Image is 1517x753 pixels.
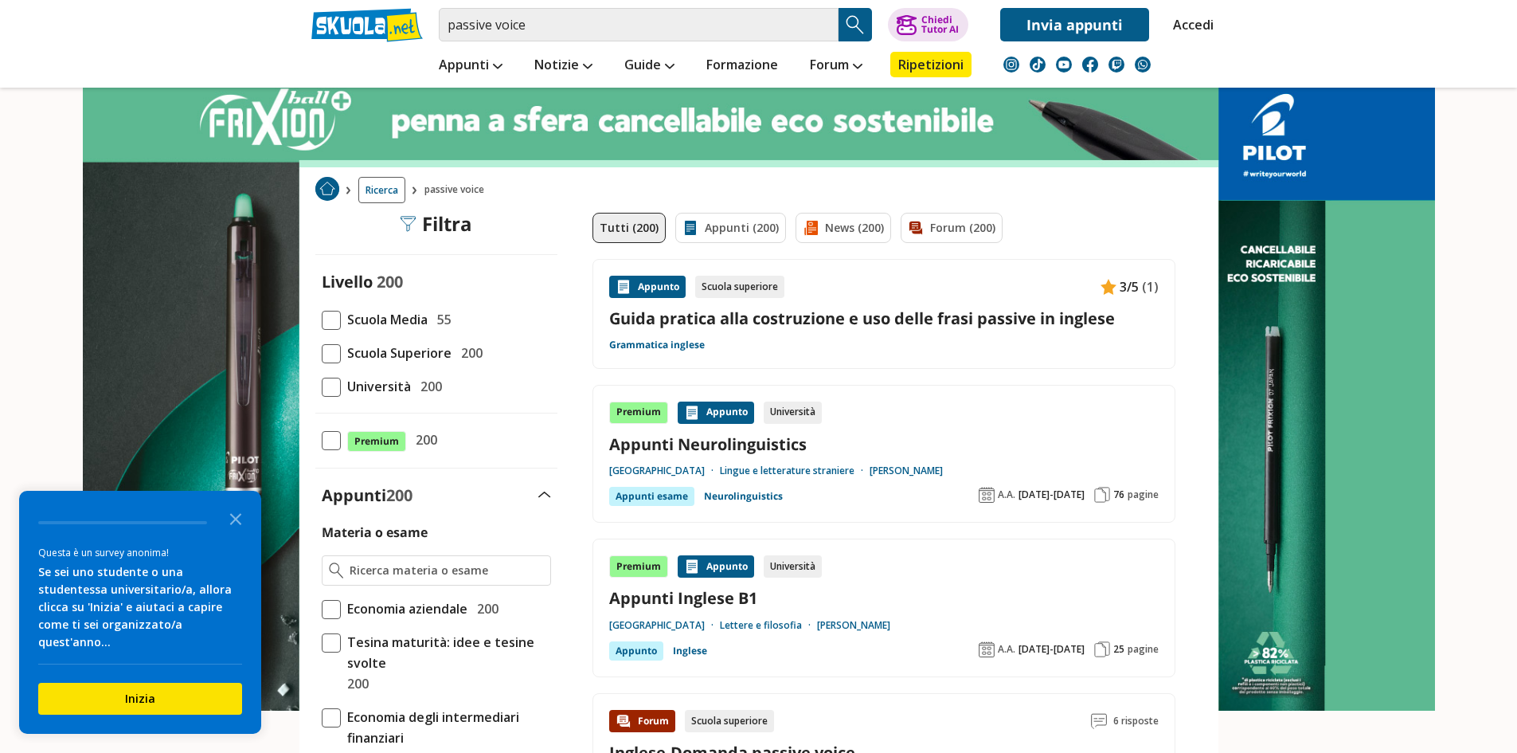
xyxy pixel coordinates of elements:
a: Ricerca [358,177,405,203]
button: Close the survey [220,502,252,534]
span: [DATE]-[DATE] [1019,488,1085,501]
img: Pagine [1094,487,1110,503]
a: Neurolinguistics [704,487,783,506]
span: 200 [409,429,437,450]
img: tiktok [1030,57,1046,73]
a: Guide [620,52,678,80]
span: Università [341,376,411,397]
span: 200 [377,271,403,292]
a: Grammatica inglese [609,339,705,351]
div: Appunto [609,276,686,298]
input: Cerca appunti, riassunti o versioni [439,8,839,41]
div: Survey [19,491,261,734]
a: Formazione [702,52,782,80]
img: Forum contenuto [616,713,631,729]
span: 6 risposte [1113,710,1159,732]
a: Ripetizioni [890,52,972,77]
a: [GEOGRAPHIC_DATA] [609,619,720,632]
div: Appunto [678,555,754,578]
span: pagine [1128,643,1159,656]
div: Premium [609,555,668,578]
a: Home [315,177,339,203]
a: Lettere e filosofia [720,619,817,632]
span: pagine [1128,488,1159,501]
button: ChiediTutor AI [888,8,968,41]
span: Economia aziendale [341,598,467,619]
span: 200 [455,343,483,363]
a: Notizie [530,52,596,80]
img: Appunti contenuto [684,559,700,575]
img: Forum filtro contenuto [908,220,924,236]
span: A.A. [998,643,1015,656]
label: Materia o esame [322,524,428,541]
img: Appunti filtro contenuto [682,220,698,236]
div: Filtra [400,213,472,235]
div: Forum [609,710,675,732]
img: Pagine [1094,641,1110,657]
a: Appunti Neurolinguistics [609,433,1159,455]
a: Tutti (200) [592,213,666,243]
span: 3/5 [1120,276,1139,297]
img: Apri e chiudi sezione [538,492,551,498]
img: Anno accademico [979,487,995,503]
a: Inglese [673,641,707,661]
img: Appunti contenuto [1101,279,1116,295]
div: Premium [609,402,668,424]
a: Accedi [1173,8,1206,41]
a: Forum [806,52,866,80]
div: Appunti esame [609,487,694,506]
img: facebook [1082,57,1098,73]
button: Inizia [38,683,242,715]
span: Tesina maturità: idee e tesine svolte [341,632,551,673]
button: Search Button [839,8,872,41]
div: Questa è un survey anonima! [38,545,242,560]
div: Università [764,402,822,424]
a: Appunti (200) [675,213,786,243]
span: Scuola Media [341,309,428,330]
a: [PERSON_NAME] [870,465,943,477]
input: Ricerca materia o esame [350,563,543,578]
a: Lingue e letterature straniere [720,465,870,477]
span: 200 [471,598,498,619]
img: WhatsApp [1135,57,1151,73]
label: Appunti [322,484,412,506]
a: Appunti Inglese B1 [609,587,1159,609]
span: Scuola Superiore [341,343,452,363]
div: Scuola superiore [685,710,774,732]
img: Home [315,177,339,201]
a: [PERSON_NAME] [817,619,890,632]
img: Commenti lettura [1091,713,1107,729]
img: Appunti contenuto [616,279,631,295]
span: 76 [1113,488,1124,501]
img: instagram [1003,57,1019,73]
span: Economia degli intermediari finanziari [341,707,551,748]
div: Chiedi Tutor AI [921,15,959,34]
span: 200 [386,484,412,506]
img: Cerca appunti, riassunti o versioni [843,13,867,37]
span: [DATE]-[DATE] [1019,643,1085,656]
span: 25 [1113,643,1124,656]
span: 55 [431,309,452,330]
div: Appunto [678,402,754,424]
img: youtube [1056,57,1072,73]
img: twitch [1108,57,1124,73]
img: Appunti contenuto [684,405,700,421]
a: Appunti [435,52,506,80]
a: Forum (200) [901,213,1003,243]
a: News (200) [796,213,891,243]
img: Filtra filtri mobile [400,216,416,232]
a: [GEOGRAPHIC_DATA] [609,465,720,477]
img: News filtro contenuto [803,220,819,236]
span: (1) [1142,276,1159,297]
label: Livello [322,271,373,292]
span: passive voice [424,177,491,203]
div: Scuola superiore [695,276,784,298]
div: Università [764,555,822,578]
span: 200 [414,376,442,397]
img: Ricerca materia o esame [329,563,344,578]
img: Anno accademico [979,641,995,657]
span: A.A. [998,488,1015,501]
a: Guida pratica alla costruzione e uso delle frasi passive in inglese [609,308,1159,329]
span: Premium [347,431,406,452]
